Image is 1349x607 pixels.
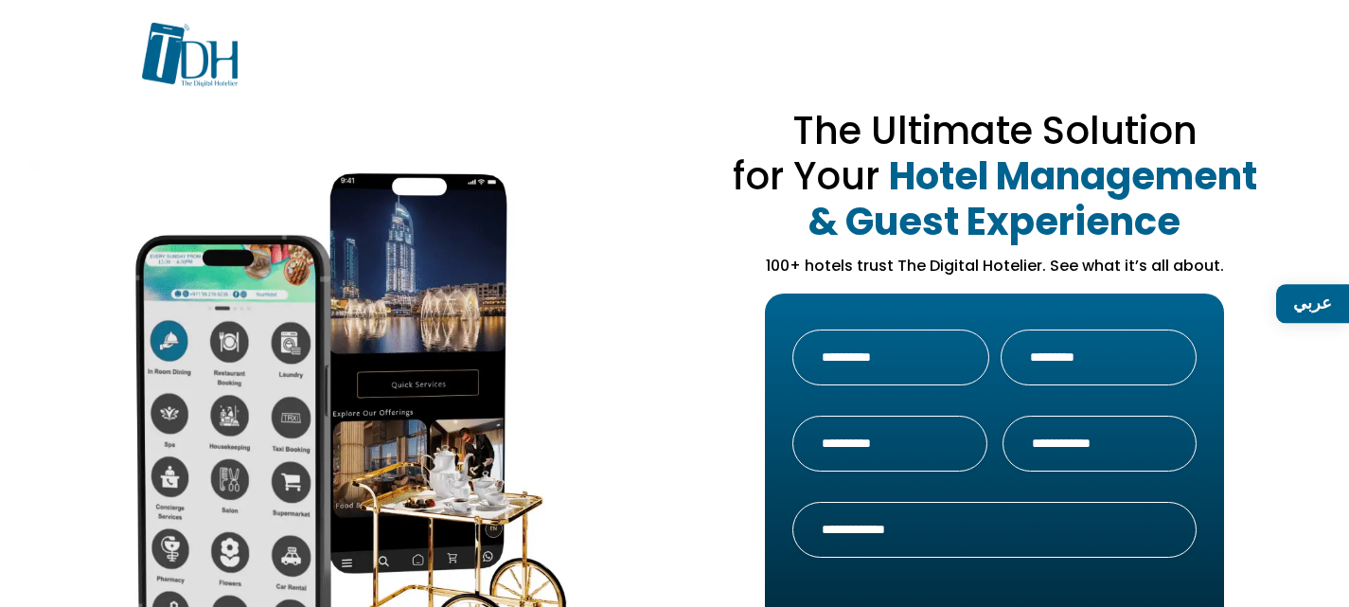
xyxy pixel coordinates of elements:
[708,255,1282,277] p: 100+ hotels trust The Digital Hotelier. See what it’s all about.
[792,588,1197,607] label: CAPTCHA
[142,23,238,87] img: TDH-logo
[1276,284,1349,323] a: عربي
[808,150,1257,248] strong: Hotel Management & Guest Experience
[733,104,1198,203] span: The Ultimate Solution for Your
